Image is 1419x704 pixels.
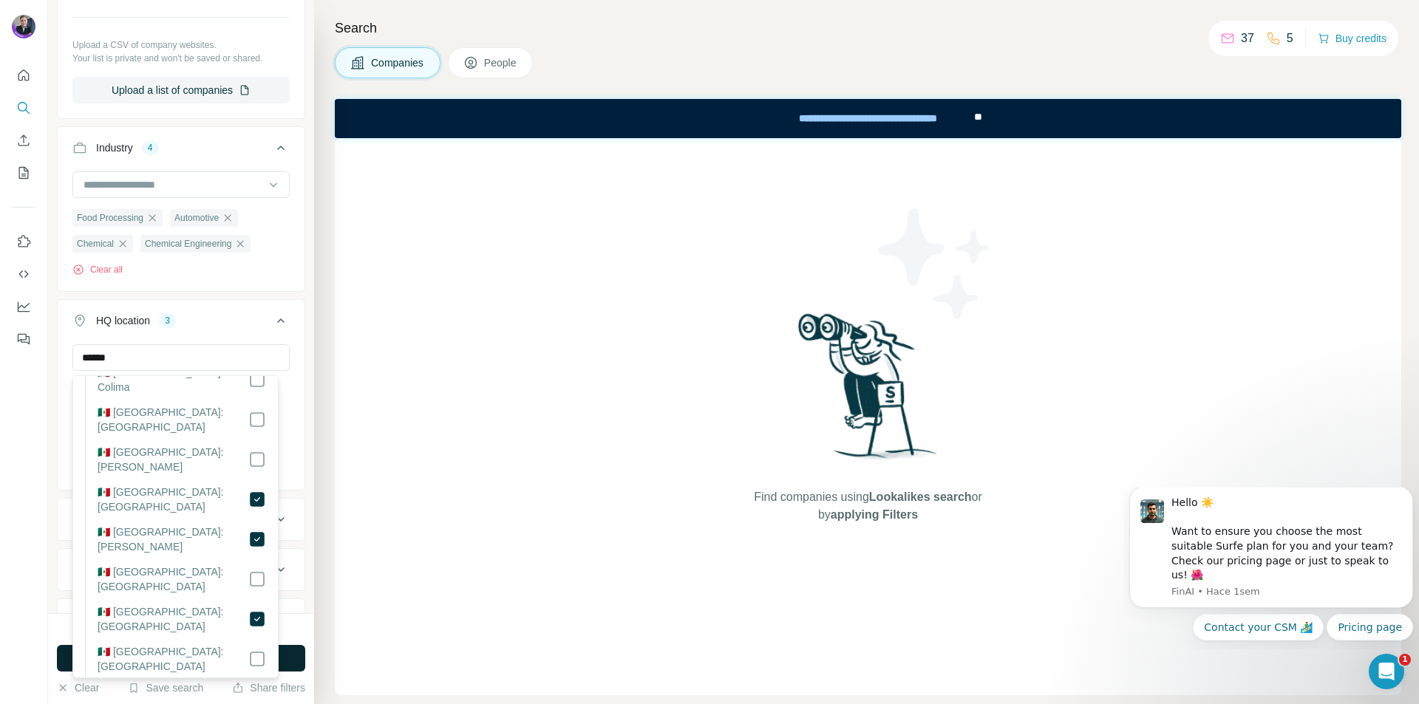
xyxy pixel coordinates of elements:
[12,127,35,154] button: Enrich CSV
[98,445,248,474] label: 🇲🇽 [GEOGRAPHIC_DATA]: [PERSON_NAME]
[335,99,1401,138] iframe: Banner
[1369,654,1404,689] iframe: Intercom live chat
[98,564,248,594] label: 🇲🇽 [GEOGRAPHIC_DATA]: [GEOGRAPHIC_DATA]
[98,524,248,554] label: 🇲🇽 [GEOGRAPHIC_DATA]: [PERSON_NAME]
[57,645,305,671] button: Run search
[203,126,290,153] button: Quick reply: Pricing page
[6,126,290,153] div: Quick reply options
[58,130,304,171] button: Industry4
[48,8,279,95] div: Hello ☀️ Want to ensure you choose the most suitable Surfe plan for you and your team? Check our ...
[792,310,945,474] img: Surfe Illustration - Woman searching with binoculars
[12,228,35,255] button: Use Surfe on LinkedIn
[1287,30,1293,47] p: 5
[12,326,35,352] button: Feedback
[1399,654,1411,666] span: 1
[142,141,159,154] div: 4
[58,303,304,344] button: HQ location3
[72,38,290,52] p: Upload a CSV of company websites.
[12,293,35,320] button: Dashboard
[72,52,290,65] p: Your list is private and won't be saved or shared.
[98,365,248,394] label: 🇲🇽 [GEOGRAPHIC_DATA]: Colima
[371,55,425,70] span: Companies
[1123,488,1419,649] iframe: Intercom notifications mensaje
[48,8,279,95] div: Message content
[48,98,279,111] p: Message from FinAI, sent Hace 1sem
[12,62,35,89] button: Quick start
[98,604,248,634] label: 🇲🇽 [GEOGRAPHIC_DATA]: [GEOGRAPHIC_DATA]
[869,491,972,503] span: Lookalikes search
[12,261,35,287] button: Use Surfe API
[77,211,143,225] span: Food Processing
[17,12,41,35] img: Profile image for FinAI
[96,313,150,328] div: HQ location
[159,314,176,327] div: 3
[57,680,99,695] button: Clear
[831,508,918,521] span: applying Filters
[128,680,203,695] button: Save search
[58,602,304,638] button: Technologies
[868,197,1001,330] img: Surfe Illustration - Stars
[12,160,35,186] button: My lists
[58,502,304,537] button: Annual revenue ($)
[232,680,305,695] button: Share filters
[98,644,248,674] label: 🇲🇽 [GEOGRAPHIC_DATA]: [GEOGRAPHIC_DATA]
[1241,30,1254,47] p: 37
[69,126,200,153] button: Quick reply: Contact your CSM 🏄‍♂️
[96,140,133,155] div: Industry
[77,237,114,250] span: Chemical
[58,552,304,587] button: Employees (size)
[98,485,248,514] label: 🇲🇽 [GEOGRAPHIC_DATA]: [GEOGRAPHIC_DATA]
[174,211,219,225] span: Automotive
[98,405,248,434] label: 🇲🇽 [GEOGRAPHIC_DATA]: [GEOGRAPHIC_DATA]
[145,237,231,250] span: Chemical Engineering
[749,488,986,524] span: Find companies using or by
[484,55,518,70] span: People
[12,15,35,38] img: Avatar
[72,263,123,276] button: Clear all
[12,95,35,121] button: Search
[72,77,290,103] button: Upload a list of companies
[335,18,1401,38] h4: Search
[1318,28,1386,49] button: Buy credits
